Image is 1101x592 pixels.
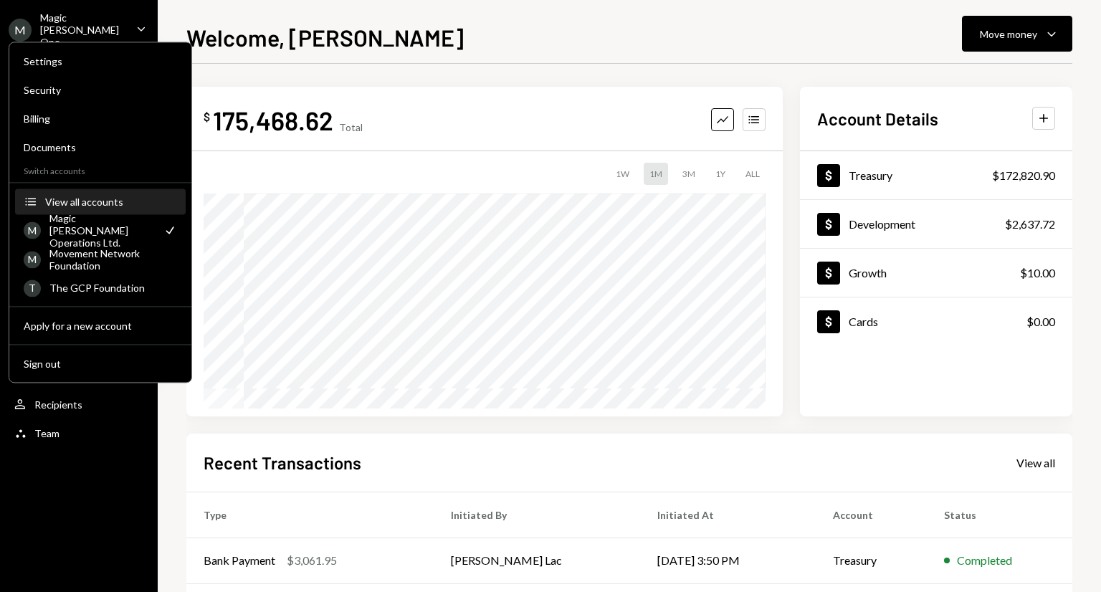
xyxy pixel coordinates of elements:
a: Cards$0.00 [800,297,1072,345]
a: Billing [15,105,186,131]
a: Growth$10.00 [800,249,1072,297]
div: $10.00 [1020,264,1055,282]
div: 1W [610,163,635,185]
div: 1M [644,163,668,185]
div: 175,468.62 [213,104,333,136]
div: M [9,19,32,42]
a: Team [9,420,149,446]
h2: Account Details [817,107,938,130]
div: View all accounts [45,196,177,208]
div: Billing [24,113,177,125]
div: Growth [849,266,887,280]
a: Documents [15,134,186,160]
div: T [24,280,41,297]
button: Sign out [15,351,186,377]
div: Treasury [849,168,892,182]
div: Switch accounts [9,163,191,176]
td: Treasury [816,538,927,583]
a: TThe GCP Foundation [15,274,186,300]
button: View all accounts [15,189,186,215]
a: MMovement Network Foundation [15,246,186,272]
div: Total [339,121,363,133]
div: Movement Network Foundation [49,247,177,272]
div: Development [849,217,915,231]
h1: Welcome, [PERSON_NAME] [186,23,464,52]
div: $3,061.95 [287,552,337,569]
a: View all [1016,454,1055,470]
div: Documents [24,141,177,153]
button: Apply for a new account [15,313,186,339]
a: Security [15,77,186,102]
div: Magic [PERSON_NAME] Operations Ltd. [49,212,154,249]
div: $ [204,110,210,124]
div: Apply for a new account [24,320,177,332]
a: Settings [15,48,186,74]
th: Status [927,492,1072,538]
div: Team [34,427,59,439]
div: Recipients [34,398,82,411]
td: [DATE] 3:50 PM [640,538,816,583]
div: Sign out [24,358,177,370]
div: Move money [980,27,1037,42]
div: Settings [24,55,177,67]
th: Type [186,492,434,538]
div: View all [1016,456,1055,470]
th: Initiated By [434,492,640,538]
div: 1Y [710,163,731,185]
div: Completed [957,552,1012,569]
th: Initiated At [640,492,816,538]
a: Recipients [9,391,149,417]
td: [PERSON_NAME] Lac [434,538,640,583]
div: Bank Payment [204,552,275,569]
button: Move money [962,16,1072,52]
div: $2,637.72 [1005,216,1055,233]
div: Security [24,84,177,96]
th: Account [816,492,927,538]
div: $172,820.90 [992,167,1055,184]
div: M [24,221,41,239]
div: Magic [PERSON_NAME] Ope... [40,11,125,48]
div: The GCP Foundation [49,282,177,294]
div: Cards [849,315,878,328]
div: M [24,251,41,268]
div: ALL [740,163,766,185]
a: Treasury$172,820.90 [800,151,1072,199]
div: $0.00 [1026,313,1055,330]
h2: Recent Transactions [204,451,361,474]
div: 3M [677,163,701,185]
a: Development$2,637.72 [800,200,1072,248]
